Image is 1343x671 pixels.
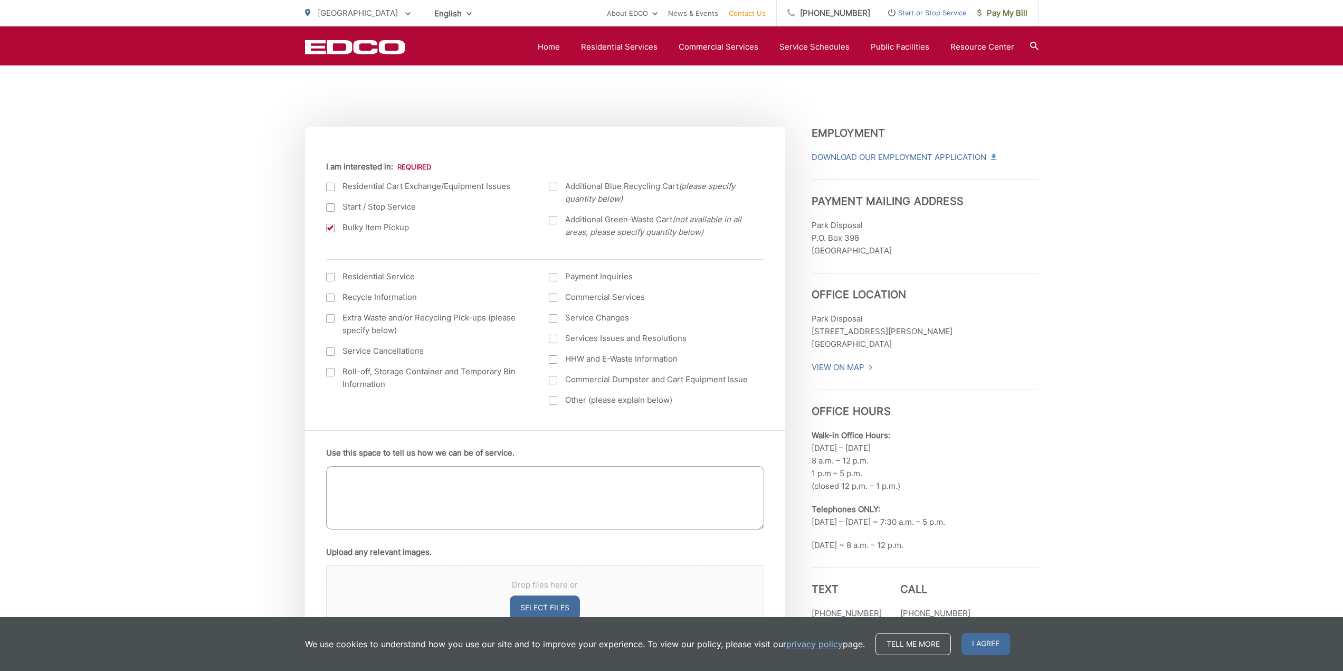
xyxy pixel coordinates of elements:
[779,41,850,53] a: Service Schedules
[549,353,751,365] label: HHW and E-Waste Information
[812,273,1039,301] h3: Office Location
[581,41,658,53] a: Residential Services
[538,41,560,53] a: Home
[326,291,528,304] label: Recycle Information
[871,41,929,53] a: Public Facilities
[326,365,528,391] label: Roll-off, Storage Container and Temporary Bin Information
[510,596,580,620] button: select files, upload any relevant images.
[326,270,528,283] label: Residential Service
[326,311,528,337] label: Extra Waste and/or Recycling Pick-ups (please specify below)
[812,361,873,374] a: View On Map
[812,179,1039,207] h3: Payment Mailing Address
[812,583,882,596] h3: Text
[812,504,880,514] b: Telephones ONLY:
[565,180,751,205] span: Additional Blue Recycling Cart
[812,503,1039,528] p: [DATE] – [DATE] ~ 7:30 a.m. – 5 p.m.
[729,7,766,20] a: Contact Us
[900,607,970,620] p: [PHONE_NUMBER]
[812,430,890,440] b: Walk-in Office Hours:
[326,345,528,357] label: Service Cancellations
[426,4,480,23] span: English
[549,332,751,345] label: Services Issues and Resolutions
[900,583,970,596] h3: Call
[875,633,951,655] a: Tell me more
[326,201,528,213] label: Start / Stop Service
[812,151,995,164] a: Download Our Employment Application
[812,390,1039,418] h3: Office Hours
[668,7,718,20] a: News & Events
[607,7,658,20] a: About EDCO
[977,7,1027,20] span: Pay My Bill
[786,638,843,650] a: privacy policy
[326,221,528,234] label: Bulky Item Pickup
[326,180,528,193] label: Residential Cart Exchange/Equipment Issues
[549,270,751,283] label: Payment Inquiries
[326,162,431,172] label: I am interested in:
[812,429,1039,493] p: [DATE] – [DATE] 8 a.m. – 12 p.m. 1 p.m – 5 p.m. (closed 12 p.m. – 1 p.m.)
[549,394,751,407] label: Other (please explain below)
[812,313,1039,351] p: Park Disposal [STREET_ADDRESS][PERSON_NAME] [GEOGRAPHIC_DATA]
[305,40,405,54] a: EDCD logo. Return to the homepage.
[679,41,758,53] a: Commercial Services
[339,579,751,591] span: Drop files here or
[549,291,751,304] label: Commercial Services
[549,311,751,324] label: Service Changes
[326,448,515,458] label: Use this space to tell us how we can be of service.
[812,127,1039,139] h3: Employment
[812,219,1039,257] p: Park Disposal P.O. Box 398 [GEOGRAPHIC_DATA]
[950,41,1014,53] a: Resource Center
[961,633,1010,655] span: I agree
[549,373,751,386] label: Commercial Dumpster and Cart Equipment Issue
[305,638,865,650] p: We use cookies to understand how you use our site and to improve your experience. To view our pol...
[326,547,432,557] label: Upload any relevant images.
[318,8,398,18] span: [GEOGRAPHIC_DATA]
[565,213,751,239] span: Additional Green-Waste Cart
[812,539,1039,552] p: [DATE] ~ 8 a.m. – 12 p.m.
[812,607,882,620] p: [PHONE_NUMBER]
